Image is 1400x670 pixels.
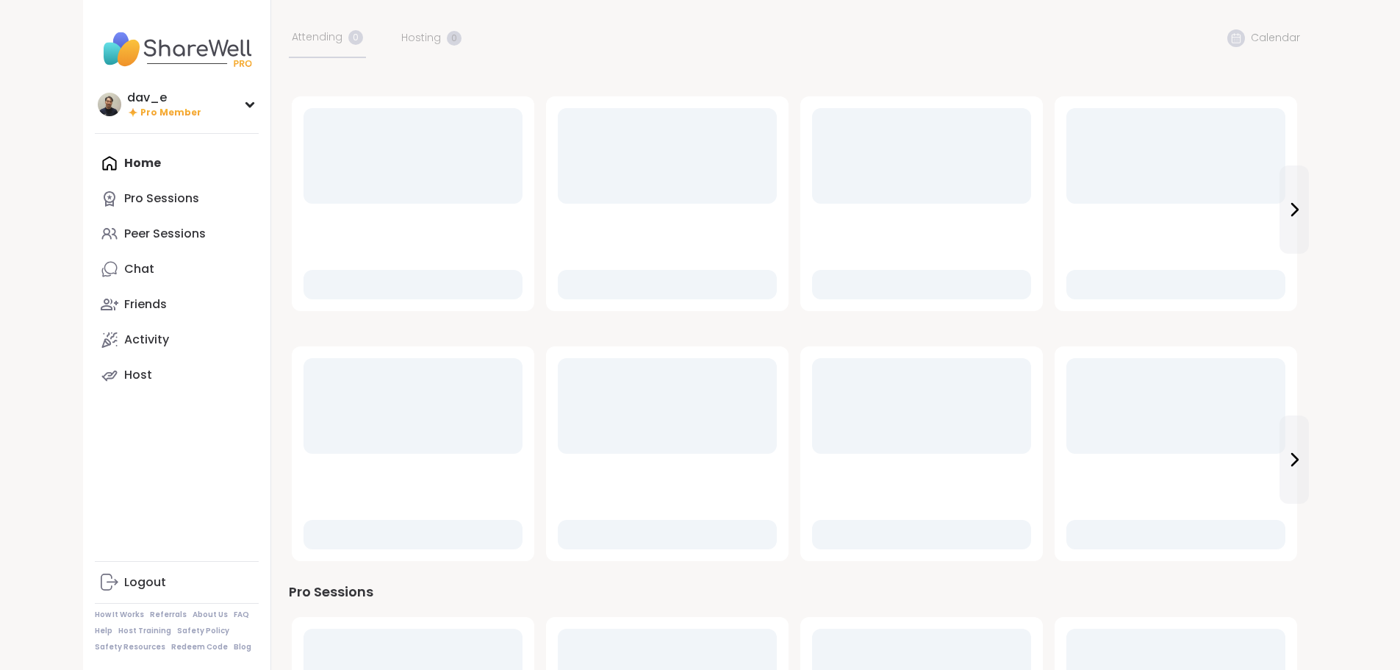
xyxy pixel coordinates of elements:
[95,610,144,620] a: How It Works
[95,357,259,393] a: Host
[124,296,167,313] div: Friends
[193,610,228,620] a: About Us
[95,626,112,636] a: Help
[95,287,259,322] a: Friends
[234,610,249,620] a: FAQ
[150,610,187,620] a: Referrals
[95,24,259,75] img: ShareWell Nav Logo
[127,90,201,106] div: dav_e
[140,107,201,119] span: Pro Member
[124,367,152,383] div: Host
[98,93,121,116] img: dav_e
[95,322,259,357] a: Activity
[124,190,199,207] div: Pro Sessions
[124,226,206,242] div: Peer Sessions
[95,181,259,216] a: Pro Sessions
[124,574,166,591] div: Logout
[124,332,169,348] div: Activity
[95,252,259,287] a: Chat
[118,626,171,636] a: Host Training
[124,261,154,277] div: Chat
[234,642,251,652] a: Blog
[95,642,165,652] a: Safety Resources
[171,642,228,652] a: Redeem Code
[177,626,229,636] a: Safety Policy
[289,582,1300,602] div: Pro Sessions
[95,216,259,252] a: Peer Sessions
[95,565,259,600] a: Logout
